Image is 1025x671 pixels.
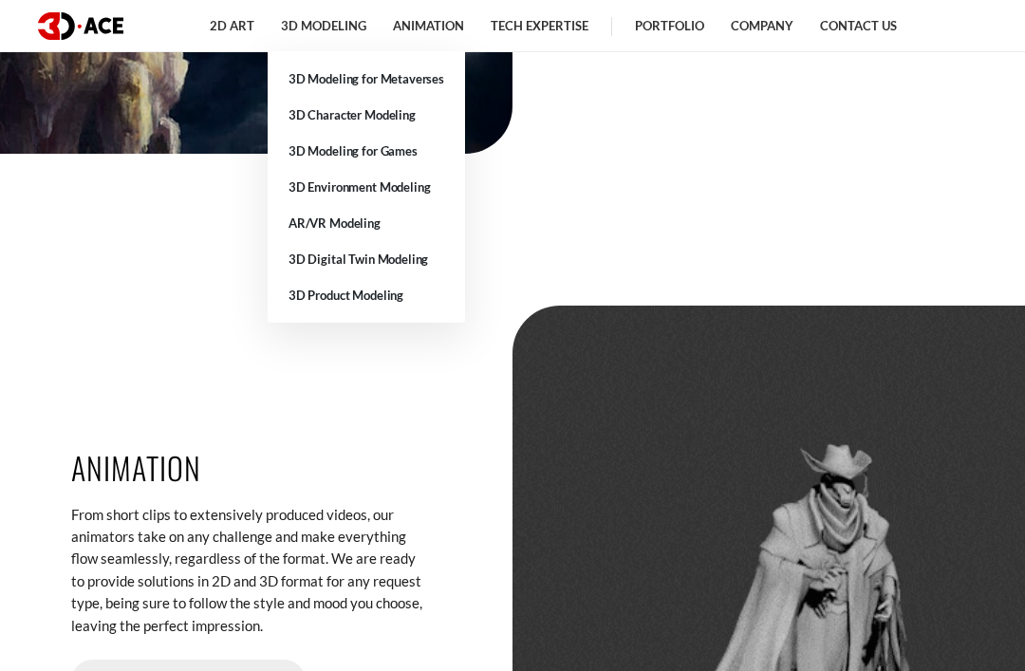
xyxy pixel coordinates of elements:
a: 3D Modeling for Games [268,133,465,169]
a: 3D Digital Twin Modeling [268,241,465,277]
img: logo dark [38,12,123,40]
a: AR/VR Modeling [268,205,465,241]
p: From short clips to extensively produced videos, our animators take on any challenge and make eve... [71,504,422,637]
a: 3D Product Modeling [268,277,465,313]
h3: Animation [71,446,422,489]
a: 3D Environment Modeling [268,169,465,205]
a: 3D Modeling for Metaverses [268,61,465,97]
a: 3D Character Modeling [268,97,465,133]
